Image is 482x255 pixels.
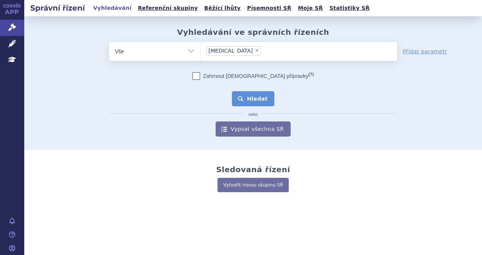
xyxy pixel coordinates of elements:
a: Vytvořit novou skupinu SŘ [218,178,289,192]
span: [MEDICAL_DATA] [208,48,253,53]
a: Moje SŘ [296,3,325,13]
span: × [255,48,259,53]
h2: Vyhledávání ve správních řízeních [177,28,329,37]
abbr: (?) [308,72,314,77]
label: Zahrnout [DEMOGRAPHIC_DATA] přípravky [192,72,314,80]
h2: Správní řízení [24,3,91,13]
a: Vypsat všechna SŘ [216,121,291,137]
button: Hledat [232,91,275,106]
a: Přidat parametr [403,48,447,55]
i: nebo [245,112,262,117]
a: Písemnosti SŘ [245,3,294,13]
a: Vyhledávání [91,3,134,13]
h2: Sledovaná řízení [216,165,290,174]
a: Referenční skupiny [136,3,200,13]
a: Běžící lhůty [202,3,243,13]
input: [MEDICAL_DATA] [263,46,291,55]
a: Statistiky SŘ [327,3,372,13]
